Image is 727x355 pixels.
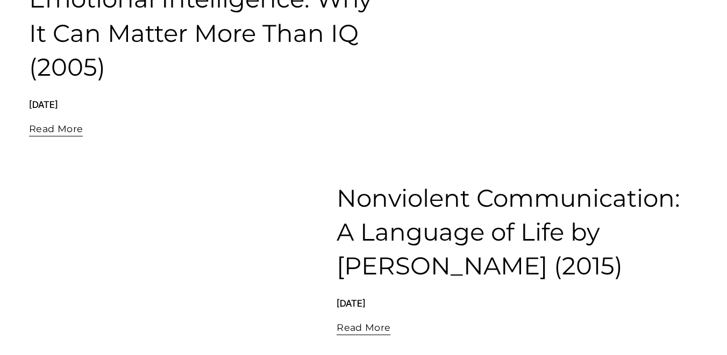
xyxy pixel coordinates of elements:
a: Read More [337,319,390,337]
a: Read More [29,120,83,138]
time: [DATE] [29,100,58,110]
a: Nonviolent Communication: A Language of Life by [PERSON_NAME] (2015) [337,183,680,281]
time: [DATE] [337,299,366,308]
